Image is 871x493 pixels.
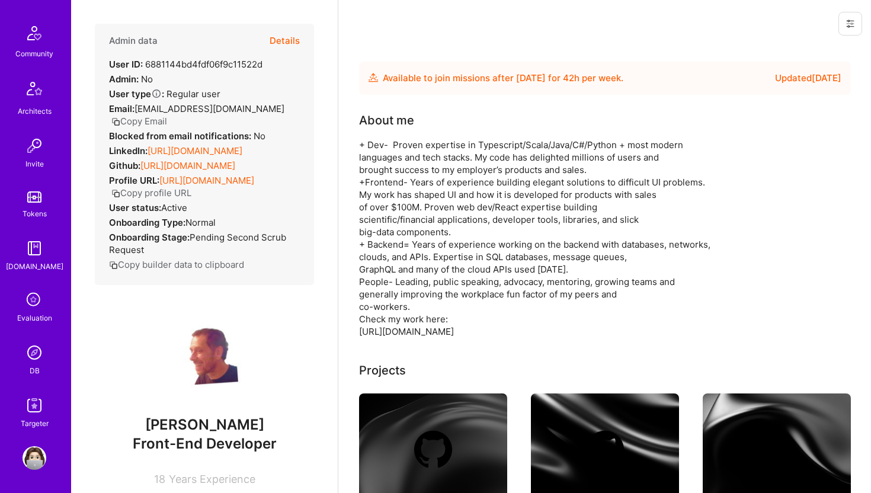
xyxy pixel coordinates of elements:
div: Projects [359,361,406,379]
img: User Avatar [157,304,252,399]
img: Company logo [758,430,796,468]
a: [URL][DOMAIN_NAME] [148,145,242,156]
a: [URL][DOMAIN_NAME] [159,175,254,186]
div: Architects [18,105,52,117]
span: [EMAIL_ADDRESS][DOMAIN_NAME] [135,103,284,114]
strong: User type : [109,88,164,100]
img: Admin Search [23,341,46,364]
i: icon Copy [111,117,120,126]
div: DB [30,364,40,377]
strong: User ID: [109,59,143,70]
img: Community [20,19,49,47]
span: Front-End Developer [133,435,277,452]
strong: Profile URL: [109,175,159,186]
button: Copy Email [111,115,167,127]
span: normal [185,217,216,228]
div: Invite [25,158,44,170]
span: 18 [154,473,165,485]
strong: Github: [109,160,140,171]
span: 42 [563,72,574,84]
div: Updated [DATE] [775,71,841,85]
img: guide book [23,236,46,260]
i: icon SelectionTeam [23,289,46,312]
strong: Admin: [109,73,139,85]
div: Regular user [109,88,220,100]
img: Company logo [414,430,452,468]
button: Details [270,24,300,58]
i: Help [151,88,162,99]
div: [DOMAIN_NAME] [6,260,63,273]
img: Architects [20,76,49,105]
span: Years Experience [169,473,255,485]
strong: Blocked from email notifications: [109,130,254,142]
span: [PERSON_NAME] [95,416,314,434]
img: Company logo [586,430,624,468]
img: tokens [27,191,41,203]
div: 6881144bd4fdf06f9c11522d [109,58,262,71]
strong: Onboarding Type: [109,217,185,228]
img: Availability [369,73,378,82]
div: Tokens [23,207,47,220]
div: No [109,130,265,142]
div: No [109,73,153,85]
strong: User status: [109,202,161,213]
div: Targeter [21,417,49,430]
i: icon Copy [109,261,118,270]
div: Evaluation [17,312,52,324]
a: [URL][DOMAIN_NAME] [140,160,235,171]
button: Copy builder data to clipboard [109,258,244,271]
div: Community [15,47,53,60]
i: icon Copy [111,189,120,198]
div: About me [359,111,414,129]
span: Active [161,202,187,213]
strong: Email: [109,103,135,114]
strong: Onboarding Stage: [109,232,190,243]
img: User Avatar [23,446,46,470]
div: Available to join missions after [DATE] for h per week . [383,71,623,85]
img: Invite [23,134,46,158]
div: + Dev- Proven expertise in Typescript/Scala/Java/C#/Python + most modern languages and tech stack... [359,139,833,338]
a: User Avatar [20,446,49,470]
img: Skill Targeter [23,393,46,417]
span: Pending Second Scrub Request [109,232,286,255]
strong: LinkedIn: [109,145,148,156]
button: Copy profile URL [111,187,191,199]
h4: Admin data [109,36,158,46]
